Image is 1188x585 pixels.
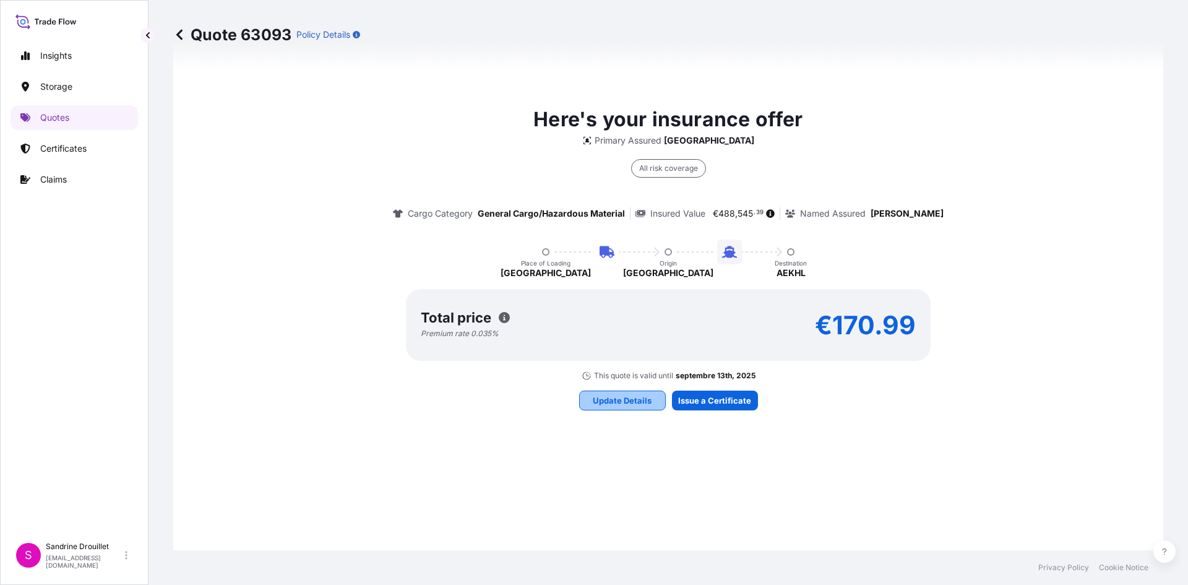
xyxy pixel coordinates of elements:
[650,207,705,220] p: Insured Value
[800,207,866,220] p: Named Assured
[756,210,764,215] span: 39
[296,28,350,41] p: Policy Details
[672,391,758,410] button: Issue a Certificate
[595,134,661,147] p: Primary Assured
[521,259,570,267] p: Place of Loading
[11,74,138,99] a: Storage
[173,25,291,45] p: Quote 63093
[713,209,718,218] span: €
[408,207,473,220] p: Cargo Category
[623,267,713,279] p: [GEOGRAPHIC_DATA]
[754,210,755,215] span: .
[478,207,625,220] p: General Cargo/Hazardous Material
[25,549,32,561] span: S
[46,554,123,569] p: [EMAIL_ADDRESS][DOMAIN_NAME]
[871,207,944,220] p: [PERSON_NAME]
[421,329,499,339] p: Premium rate 0.035 %
[40,142,87,155] p: Certificates
[815,315,916,335] p: €170.99
[676,371,755,381] p: septembre 13th, 2025
[40,111,69,124] p: Quotes
[579,391,666,410] button: Update Details
[631,159,706,178] div: All risk coverage
[46,542,123,552] p: Sandrine Drouillet
[11,43,138,68] a: Insights
[678,394,751,407] p: Issue a Certificate
[40,50,72,62] p: Insights
[40,80,72,93] p: Storage
[501,267,591,279] p: [GEOGRAPHIC_DATA]
[11,105,138,130] a: Quotes
[11,167,138,192] a: Claims
[738,209,753,218] span: 545
[533,105,803,134] p: Here's your insurance offer
[40,173,67,186] p: Claims
[421,311,491,324] p: Total price
[777,267,806,279] p: AEKHL
[11,136,138,161] a: Certificates
[660,259,677,267] p: Origin
[775,259,807,267] p: Destination
[593,394,652,407] p: Update Details
[594,371,673,381] p: This quote is valid until
[718,209,735,218] span: 488
[735,209,738,218] span: ,
[1038,563,1089,573] a: Privacy Policy
[664,134,754,147] p: [GEOGRAPHIC_DATA]
[1099,563,1148,573] a: Cookie Notice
